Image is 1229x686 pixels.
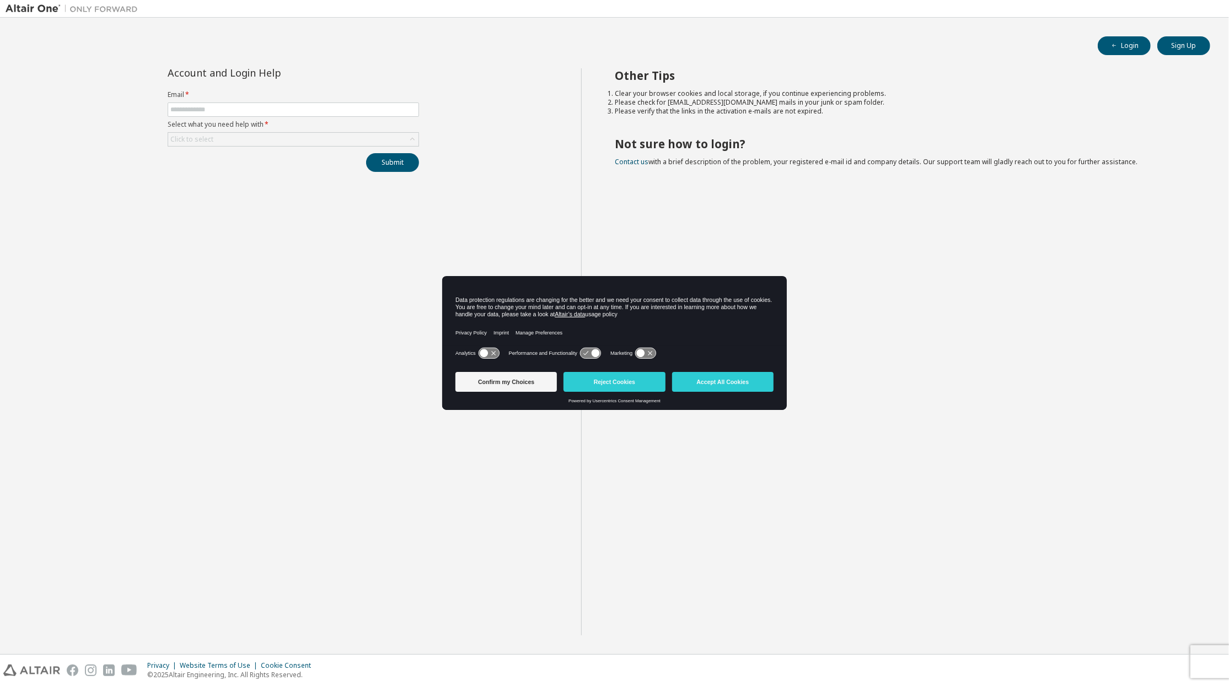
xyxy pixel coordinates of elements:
div: Account and Login Help [168,68,369,77]
img: altair_logo.svg [3,665,60,676]
div: Click to select [168,133,418,146]
button: Login [1098,36,1151,55]
img: facebook.svg [67,665,78,676]
li: Please verify that the links in the activation e-mails are not expired. [615,107,1190,116]
img: youtube.svg [121,665,137,676]
img: linkedin.svg [103,665,115,676]
div: Privacy [147,661,180,670]
p: © 2025 Altair Engineering, Inc. All Rights Reserved. [147,670,318,679]
h2: Not sure how to login? [615,137,1190,151]
label: Email [168,90,419,99]
button: Sign Up [1157,36,1210,55]
label: Select what you need help with [168,120,419,129]
span: with a brief description of the problem, your registered e-mail id and company details. Our suppo... [615,157,1137,166]
li: Please check for [EMAIL_ADDRESS][DOMAIN_NAME] mails in your junk or spam folder. [615,98,1190,107]
img: instagram.svg [85,665,96,676]
img: Altair One [6,3,143,14]
h2: Other Tips [615,68,1190,83]
a: Contact us [615,157,648,166]
div: Cookie Consent [261,661,318,670]
button: Submit [366,153,419,172]
li: Clear your browser cookies and local storage, if you continue experiencing problems. [615,89,1190,98]
div: Website Terms of Use [180,661,261,670]
div: Click to select [170,135,213,144]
